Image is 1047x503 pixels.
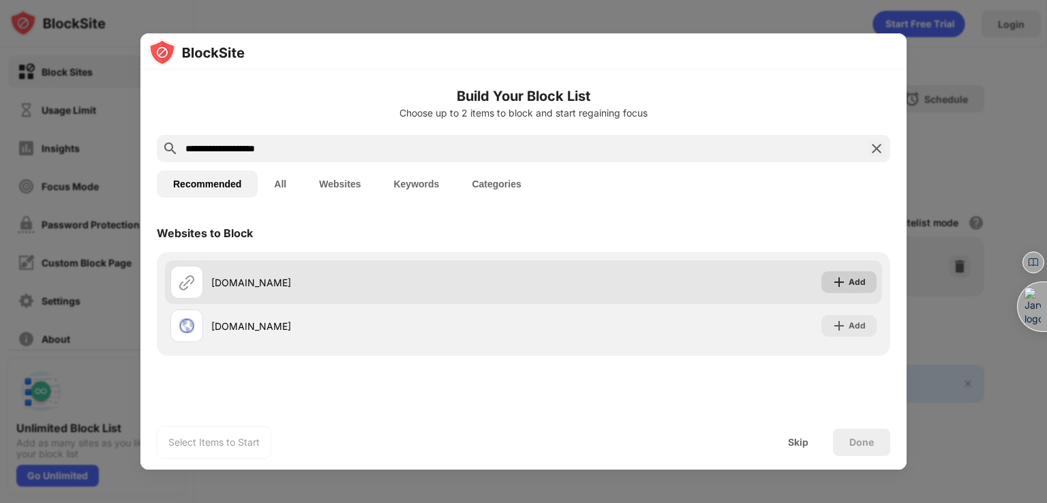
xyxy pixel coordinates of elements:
div: Select Items to Start [168,436,260,449]
img: favicons [179,318,195,334]
button: Websites [303,170,377,198]
div: [DOMAIN_NAME] [211,275,523,290]
button: Keywords [377,170,455,198]
div: Add [849,319,866,333]
img: url.svg [179,274,195,290]
button: All [258,170,303,198]
div: Skip [788,437,808,448]
div: [DOMAIN_NAME] [211,319,523,333]
img: logo-blocksite.svg [149,39,245,66]
button: Categories [455,170,537,198]
img: search.svg [162,140,179,157]
div: Add [849,275,866,289]
img: search-close [868,140,885,157]
button: Recommended [157,170,258,198]
div: Websites to Block [157,226,253,240]
h6: Build Your Block List [157,86,890,106]
div: Done [849,437,874,448]
div: Choose up to 2 items to block and start regaining focus [157,108,890,119]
